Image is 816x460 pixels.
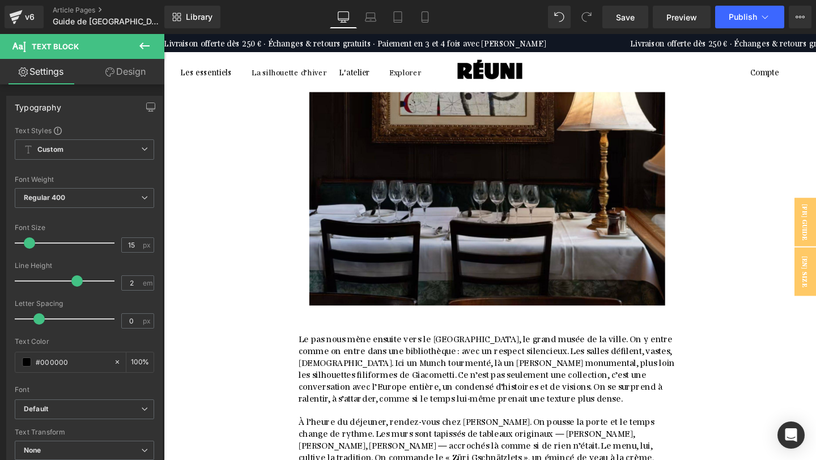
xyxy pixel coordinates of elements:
[575,6,598,28] button: Redo
[330,6,357,28] a: Desktop
[164,6,220,28] a: New Library
[653,6,711,28] a: Preview
[617,32,647,49] a: Compte
[184,31,225,49] button: L'atelier
[24,193,66,202] b: Regular 400
[15,386,154,394] div: Font
[729,12,757,22] span: Publish
[616,11,635,23] span: Save
[24,446,41,454] b: None
[15,176,154,184] div: Font Weight
[15,126,154,135] div: Text Styles
[384,6,411,28] a: Tablet
[15,224,154,232] div: Font Size
[23,10,37,24] div: v6
[36,356,108,368] input: Color
[640,224,686,275] span: [EN] SIZE GUIDE
[15,262,154,270] div: Line Height
[37,145,63,155] b: Custom
[357,6,384,28] a: Laptop
[15,300,154,308] div: Letter Spacing
[411,6,439,28] a: Mobile
[17,31,80,49] button: Les essentiels
[53,17,161,26] span: Guide de [GEOGRAPHIC_DATA]
[15,96,61,112] div: Typography
[24,404,48,414] i: Default
[309,27,377,48] img: RÉUNI
[92,28,171,52] a: La silhouette d’hiver
[640,172,686,223] span: [FR] GUIDE DES TAILLES
[5,6,44,28] a: v6
[186,12,212,22] span: Library
[715,6,784,28] button: Publish
[15,338,154,346] div: Text Color
[143,317,152,325] span: px
[237,28,271,52] a: Explorer
[777,421,805,449] div: Open Intercom Messenger
[789,6,811,28] button: More
[126,352,154,372] div: %
[142,314,539,388] span: Le pas nous mène ensuite vers le [GEOGRAPHIC_DATA], le grand musée de la ville. On y entre comme ...
[548,6,571,28] button: Undo
[143,241,152,249] span: px
[32,42,79,51] span: Text Block
[84,59,167,84] a: Design
[143,279,152,287] span: em
[666,11,697,23] span: Preview
[53,6,183,15] a: Article Pages
[15,428,154,436] div: Text Transform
